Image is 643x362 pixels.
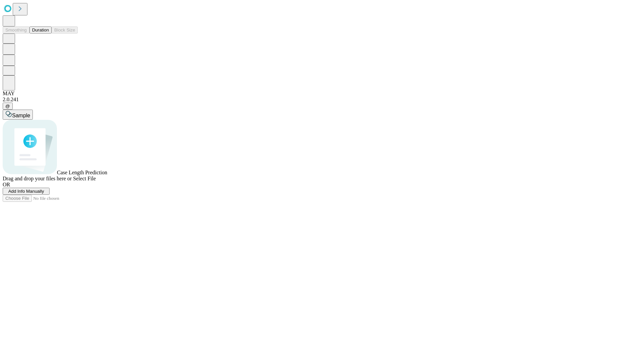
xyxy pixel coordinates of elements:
[3,26,29,34] button: Smoothing
[3,110,33,120] button: Sample
[3,176,72,181] span: Drag and drop your files here or
[3,182,10,187] span: OR
[57,170,107,175] span: Case Length Prediction
[3,97,640,103] div: 2.0.241
[3,103,13,110] button: @
[12,113,30,118] span: Sample
[5,104,10,109] span: @
[52,26,78,34] button: Block Size
[8,189,44,194] span: Add Info Manually
[73,176,96,181] span: Select File
[29,26,52,34] button: Duration
[3,188,50,195] button: Add Info Manually
[3,90,640,97] div: MAY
